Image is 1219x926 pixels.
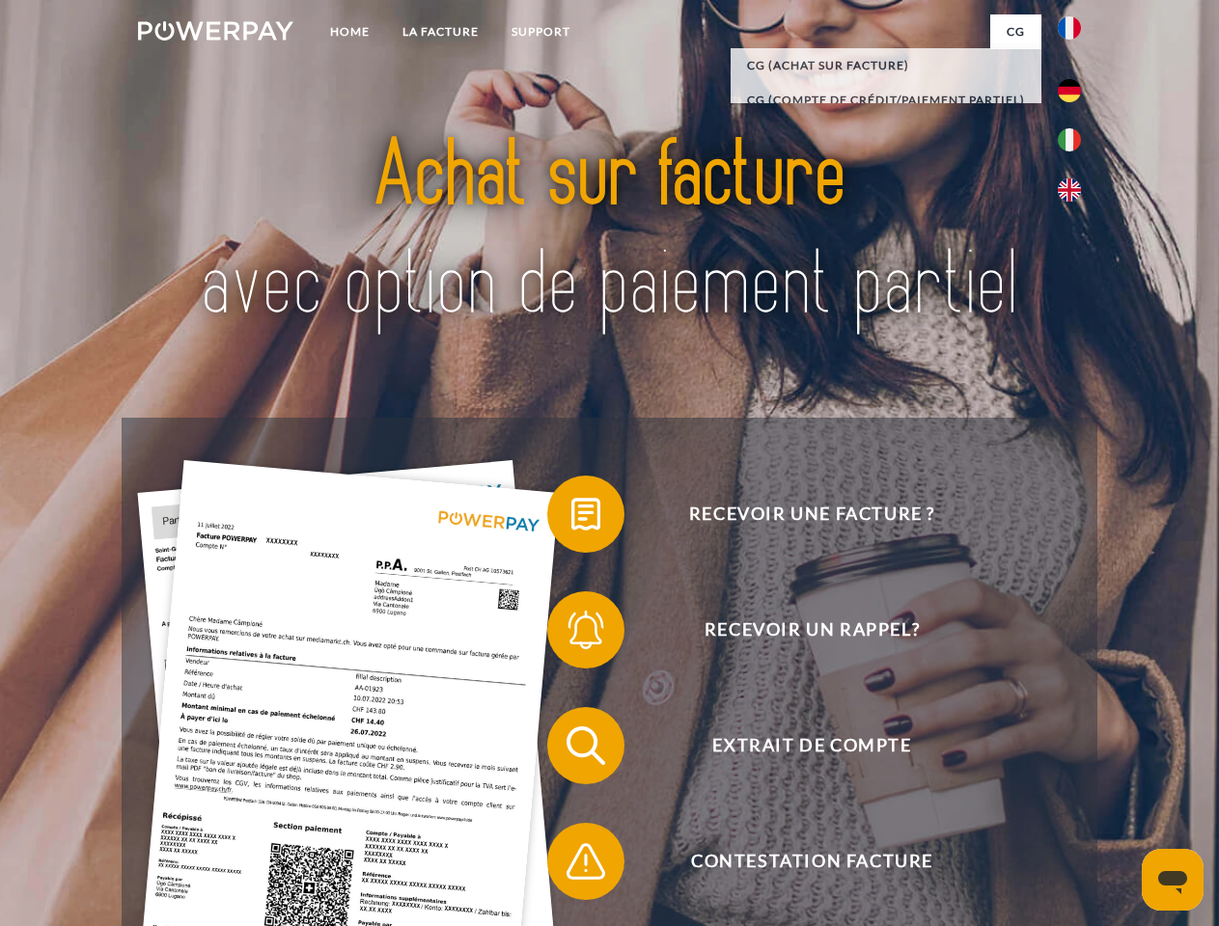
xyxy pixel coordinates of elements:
[547,707,1049,784] button: Extrait de compte
[575,476,1048,553] span: Recevoir une facture ?
[547,476,1049,553] button: Recevoir une facture ?
[314,14,386,49] a: Home
[1058,128,1081,151] img: it
[184,93,1035,369] img: title-powerpay_fr.svg
[1058,16,1081,40] img: fr
[1058,178,1081,202] img: en
[386,14,495,49] a: LA FACTURE
[731,48,1041,83] a: CG (achat sur facture)
[562,837,610,885] img: qb_warning.svg
[562,606,610,654] img: qb_bell.svg
[575,707,1048,784] span: Extrait de compte
[1058,79,1081,102] img: de
[575,823,1048,900] span: Contestation Facture
[562,722,610,770] img: qb_search.svg
[495,14,587,49] a: Support
[547,823,1049,900] button: Contestation Facture
[547,591,1049,668] button: Recevoir un rappel?
[562,490,610,538] img: qb_bill.svg
[1142,849,1204,911] iframe: Bouton de lancement de la fenêtre de messagerie
[138,21,293,41] img: logo-powerpay-white.svg
[990,14,1041,49] a: CG
[731,83,1041,118] a: CG (Compte de crédit/paiement partiel)
[575,591,1048,668] span: Recevoir un rappel?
